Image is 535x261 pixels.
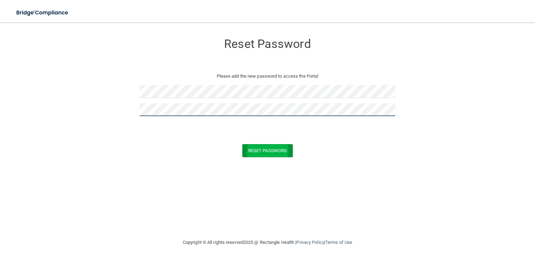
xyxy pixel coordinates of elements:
[296,240,324,245] a: Privacy Policy
[11,6,75,20] img: bridge_compliance_login_screen.278c3ca4.svg
[145,72,390,80] p: Please add the new password to access the Portal
[325,240,352,245] a: Terms of Use
[140,231,395,254] div: Copyright © All rights reserved 2025 @ Rectangle Health | |
[140,37,395,50] h3: Reset Password
[242,144,293,157] button: Reset Password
